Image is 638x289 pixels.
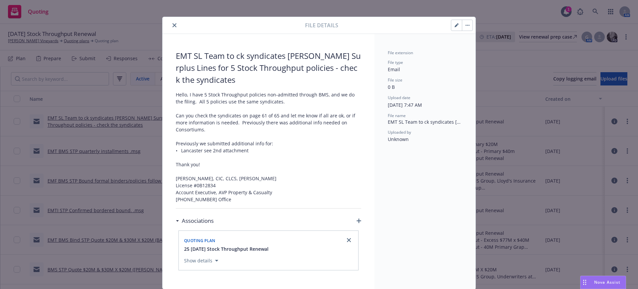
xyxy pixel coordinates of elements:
span: Unknown [388,136,409,142]
span: File extension [388,50,413,56]
span: 0 B [388,84,395,90]
span: Uploaded by [388,129,411,135]
span: File size [388,77,402,83]
button: 25 [DATE] Stock Throughput Renewal [184,245,268,252]
span: Upload date [388,95,410,100]
span: File details [305,21,338,29]
button: Show details [181,257,221,265]
span: Nova Assist [594,279,620,285]
div: Associations [176,217,214,225]
div: Drag to move [581,276,589,289]
span: File name [388,113,406,118]
span: EMT SL Team to ck syndicates [PERSON_NAME] Surplus Lines for 5 Stock Throughput policies - check ... [388,118,462,125]
span: EMT SL Team to ck syndicates [PERSON_NAME] Surplus Lines for 5 Stock Throughput policies - check ... [176,50,361,86]
span: Hello, I have 5 Stock Throughput policies non-admitted through BMS, and we do the filing. All 5 p... [176,91,361,203]
h3: Associations [182,217,214,225]
span: Email [388,66,400,72]
button: Nova Assist [580,276,626,289]
button: close [170,21,178,29]
span: File type [388,60,403,65]
span: [DATE] 7:47 AM [388,102,422,108]
a: close [345,236,353,244]
span: Quoting plan [184,238,215,243]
